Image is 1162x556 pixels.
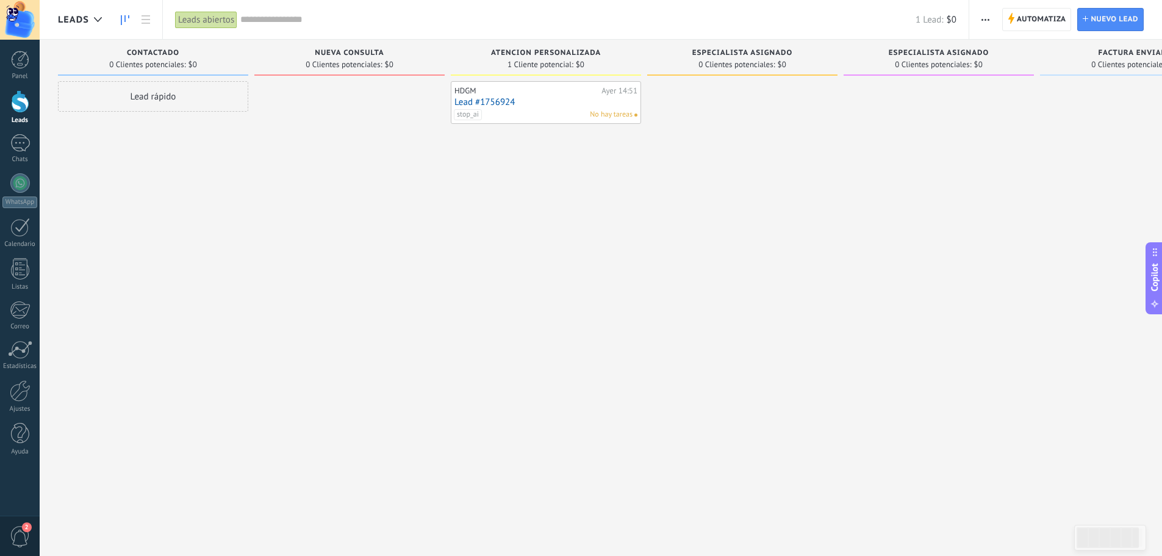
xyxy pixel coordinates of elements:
[601,86,637,96] div: Ayer 14:51
[454,86,598,96] div: HDGM
[491,49,601,57] span: atencion personalizada
[1017,9,1066,31] span: Automatiza
[2,117,38,125] div: Leads
[2,156,38,164] div: Chats
[127,49,179,57] span: Contactado
[188,61,197,68] span: $0
[306,61,382,68] span: 0 Clientes potenciales:
[58,81,248,112] div: Lead rápido
[1002,8,1072,31] a: Automatiza
[507,61,573,68] span: 1 Cliente potencial:
[2,197,37,208] div: WhatsApp
[175,11,237,29] div: Leads abiertos
[576,61,584,68] span: $0
[692,49,792,57] span: especialista asignado
[2,73,38,81] div: Panel
[850,49,1028,59] div: Especialista asignado
[2,240,38,248] div: Calendario
[895,61,971,68] span: 0 Clientes potenciales:
[385,61,393,68] span: $0
[64,49,242,59] div: Contactado
[454,109,482,120] span: stop_ai
[2,448,38,456] div: Ayuda
[2,363,38,370] div: Estadísticas
[778,61,786,68] span: $0
[315,49,384,57] span: NUEVA CONSULTA
[590,109,633,120] span: No hay tareas
[977,8,994,31] button: Más
[454,97,637,107] a: Lead #1756924
[22,522,32,532] span: 2
[889,49,989,57] span: Especialista asignado
[115,8,135,32] a: Leads
[109,61,185,68] span: 0 Clientes potenciales:
[58,14,89,26] span: Leads
[974,61,983,68] span: $0
[135,8,156,32] a: Lista
[916,14,943,26] span: 1 Lead:
[260,49,439,59] div: NUEVA CONSULTA
[2,323,38,331] div: Correo
[1077,8,1144,31] a: Nuevo lead
[2,405,38,413] div: Ajustes
[947,14,956,26] span: $0
[2,283,38,291] div: Listas
[457,49,635,59] div: atencion personalizada
[634,114,637,117] span: No hay nada asignado
[1091,9,1138,31] span: Nuevo lead
[653,49,831,59] div: especialista asignado
[698,61,775,68] span: 0 Clientes potenciales:
[1149,263,1161,291] span: Copilot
